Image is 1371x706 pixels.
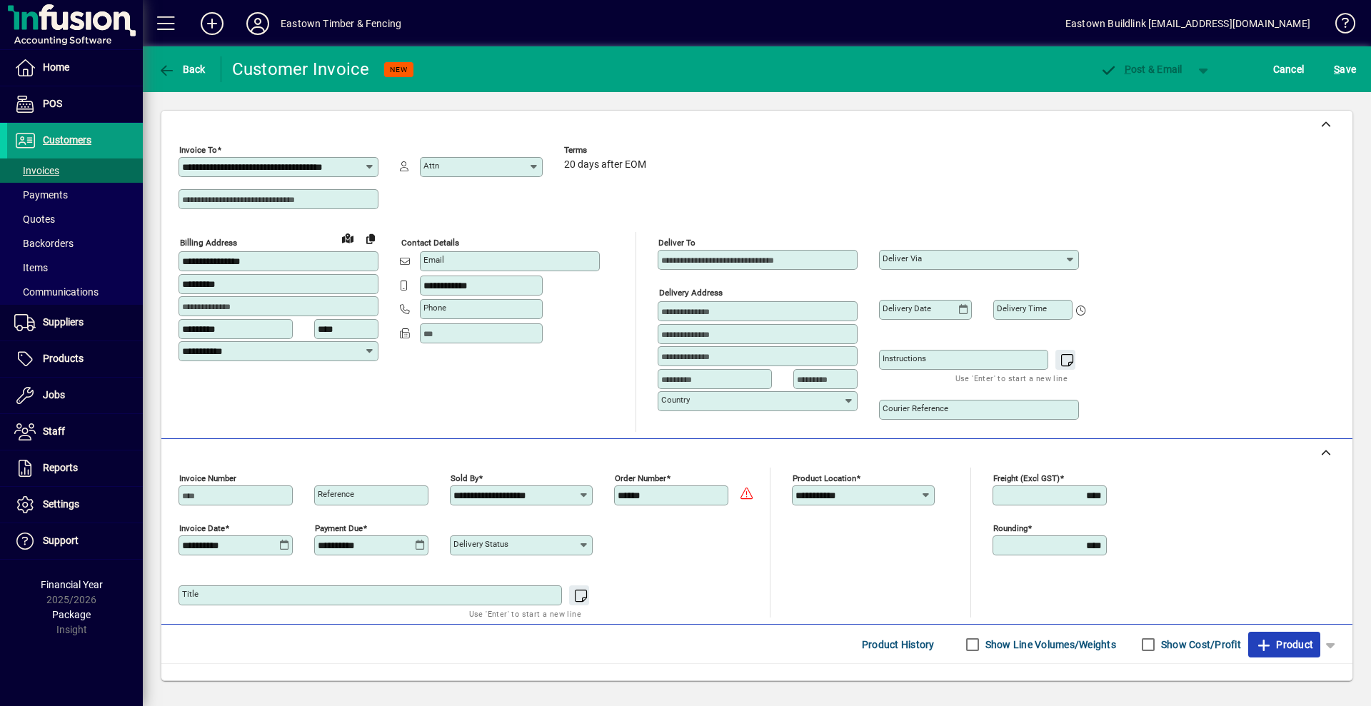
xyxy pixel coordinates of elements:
a: Staff [7,414,143,450]
mat-label: Delivery time [997,303,1047,313]
a: Backorders [7,231,143,256]
label: Show Cost/Profit [1158,637,1241,652]
div: Eastown Timber & Fencing [281,12,401,35]
button: Copy to Delivery address [359,227,382,250]
mat-hint: Use 'Enter' to start a new line [469,605,581,622]
a: Jobs [7,378,143,413]
mat-label: Courier Reference [883,403,948,413]
mat-label: Invoice number [179,473,236,483]
span: Reports [43,462,78,473]
span: Customers [43,134,91,146]
span: 20 days after EOM [564,159,646,171]
a: View on map [336,226,359,249]
a: Quotes [7,207,143,231]
button: Add [189,11,235,36]
app-page-header-button: Back [143,56,221,82]
mat-label: Invoice To [179,145,217,155]
a: Invoices [7,158,143,183]
a: Knowledge Base [1325,3,1353,49]
button: Post & Email [1093,56,1190,82]
mat-label: Sold by [451,473,478,483]
span: Products [43,353,84,364]
a: Communications [7,280,143,304]
span: Support [43,535,79,546]
span: S [1334,64,1340,75]
mat-label: Delivery date [883,303,931,313]
a: Settings [7,487,143,523]
button: Product History [856,632,940,657]
a: Items [7,256,143,280]
span: Backorders [14,238,74,249]
span: Product [1255,633,1313,656]
span: ost & Email [1100,64,1182,75]
span: Jobs [43,389,65,400]
mat-label: Phone [423,303,446,313]
mat-label: Title [182,589,199,599]
span: Quotes [14,213,55,225]
mat-label: Reference [318,489,354,499]
a: Payments [7,183,143,207]
span: Product History [862,633,935,656]
mat-label: Country [661,395,690,405]
span: Cancel [1273,58,1305,81]
button: Save [1330,56,1360,82]
div: Customer Invoice [232,58,370,81]
span: NEW [390,65,408,74]
span: P [1125,64,1131,75]
mat-label: Freight (excl GST) [993,473,1060,483]
button: Profile [235,11,281,36]
span: Items [14,262,48,273]
mat-label: Product location [793,473,856,483]
a: Products [7,341,143,377]
span: Financial Year [41,579,103,590]
a: Suppliers [7,305,143,341]
mat-label: Attn [423,161,439,171]
span: Invoices [14,165,59,176]
a: Reports [7,450,143,486]
span: Communications [14,286,99,298]
a: POS [7,86,143,122]
mat-label: Instructions [883,353,926,363]
div: Eastown Buildlink [EMAIL_ADDRESS][DOMAIN_NAME] [1065,12,1310,35]
button: Product [1248,632,1320,657]
mat-label: Payment due [315,523,363,533]
mat-label: Email [423,255,444,265]
span: Back [158,64,206,75]
mat-label: Deliver To [658,238,695,248]
label: Show Line Volumes/Weights [983,637,1116,652]
a: Home [7,50,143,86]
mat-label: Deliver via [883,253,922,263]
span: Payments [14,189,68,201]
button: Cancel [1270,56,1308,82]
span: ave [1334,58,1356,81]
a: Support [7,523,143,559]
span: Settings [43,498,79,510]
span: Suppliers [43,316,84,328]
mat-label: Rounding [993,523,1028,533]
span: Terms [564,146,650,155]
button: Back [154,56,209,82]
mat-label: Order number [615,473,666,483]
span: Package [52,609,91,620]
span: POS [43,98,62,109]
mat-hint: Use 'Enter' to start a new line [955,370,1068,386]
span: Staff [43,425,65,437]
mat-label: Invoice date [179,523,225,533]
span: Home [43,61,69,73]
mat-label: Delivery status [453,539,508,549]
